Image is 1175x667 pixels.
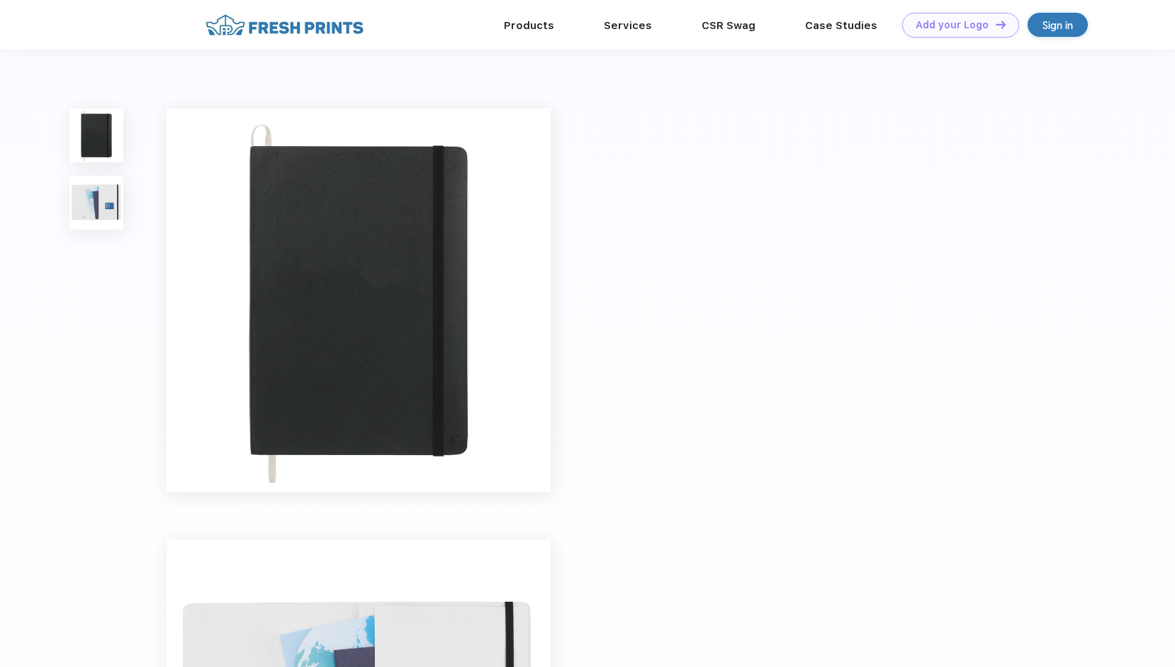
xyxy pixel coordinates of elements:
a: Sign in [1028,13,1088,37]
img: DT [996,21,1006,28]
img: fo%20logo%202.webp [201,13,368,38]
div: Sign in [1042,17,1073,33]
img: func=resize&h=100 [69,108,123,162]
img: func=resize&h=100 [69,176,123,230]
div: Add your Logo [916,19,989,31]
a: Products [504,19,554,32]
img: func=resize&h=640 [167,108,550,492]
